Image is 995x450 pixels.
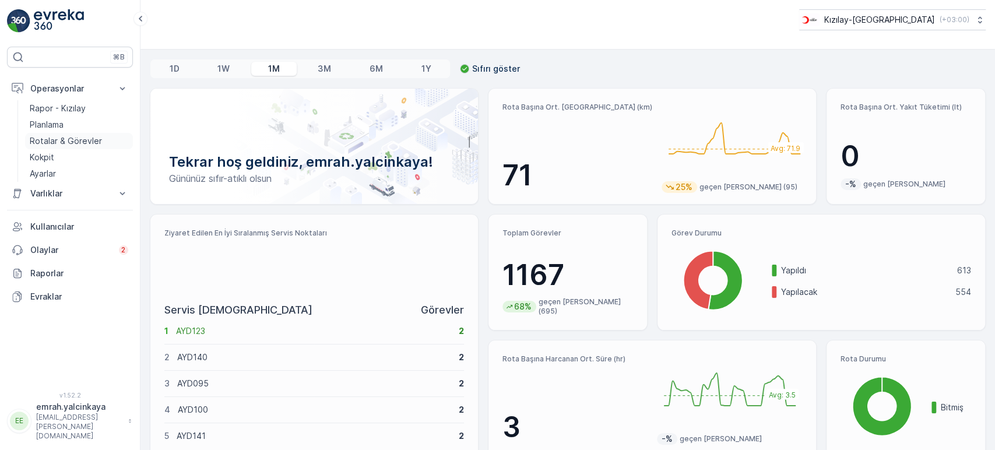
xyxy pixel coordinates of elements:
[421,63,431,75] p: 1Y
[169,171,459,185] p: Gününüz sıfır-atıklı olsun
[502,158,652,193] p: 71
[10,412,29,430] div: EE
[863,180,945,189] p: geçen [PERSON_NAME]
[459,404,464,416] p: 2
[940,15,969,24] p: ( +03:00 )
[841,354,971,364] p: Rota Durumu
[539,297,633,316] p: geçen [PERSON_NAME] (695)
[169,153,459,171] p: Tekrar hoş geldiniz, emrah.yalcinkaya!
[459,351,464,363] p: 2
[7,215,133,238] a: Kullanıcılar
[680,434,762,444] p: geçen [PERSON_NAME]
[30,135,102,147] p: Rotalar & Görevler
[164,228,464,238] p: Ziyaret Edilen En İyi Sıralanmış Servis Noktaları
[30,119,64,131] p: Planlama
[25,149,133,166] a: Kokpit
[824,14,935,26] p: Kızılay-[GEOGRAPHIC_DATA]
[513,301,533,312] p: 68%
[781,286,948,298] p: Yapılacak
[36,413,122,441] p: [EMAIL_ADDRESS][PERSON_NAME][DOMAIN_NAME]
[164,351,170,363] p: 2
[30,83,110,94] p: Operasyonlar
[7,262,133,285] a: Raporlar
[25,166,133,182] a: Ayarlar
[164,430,169,442] p: 5
[268,63,280,75] p: 1M
[30,103,86,114] p: Rapor - Kızılay
[30,221,128,233] p: Kullanıcılar
[30,152,54,163] p: Kokpit
[177,378,451,389] p: AYD095
[841,139,971,174] p: 0
[472,63,520,75] p: Sıfırı göster
[7,392,133,399] span: v 1.52.2
[177,430,451,442] p: AYD141
[318,63,331,75] p: 3M
[799,13,820,26] img: k%C4%B1z%C4%B1lay_D5CCths.png
[113,52,125,62] p: ⌘B
[164,404,170,416] p: 4
[164,378,170,389] p: 3
[370,63,383,75] p: 6M
[178,404,451,416] p: AYD100
[459,430,464,442] p: 2
[36,401,122,413] p: emrah.yalcinkaya
[844,178,857,190] p: -%
[502,103,652,112] p: Rota Başına Ort. [GEOGRAPHIC_DATA] (km)
[7,401,133,441] button: EEemrah.yalcinkaya[EMAIL_ADDRESS][PERSON_NAME][DOMAIN_NAME]
[799,9,986,30] button: Kızılay-[GEOGRAPHIC_DATA](+03:00)
[955,286,971,298] p: 554
[30,291,128,303] p: Evraklar
[660,433,674,445] p: -%
[502,228,633,238] p: Toplam Görevler
[459,325,464,337] p: 2
[25,100,133,117] a: Rapor - Kızılay
[841,103,971,112] p: Rota Başına Ort. Yakıt Tüketimi (lt)
[30,244,112,256] p: Olaylar
[7,77,133,100] button: Operasyonlar
[957,265,971,276] p: 613
[34,9,84,33] img: logo_light-DOdMpM7g.png
[25,133,133,149] a: Rotalar & Görevler
[941,402,971,413] p: Bitmiş
[164,302,312,318] p: Servis [DEMOGRAPHIC_DATA]
[164,325,168,337] p: 1
[459,378,464,389] p: 2
[7,9,30,33] img: logo
[30,268,128,279] p: Raporlar
[674,181,694,193] p: 25%
[121,245,126,255] p: 2
[421,302,464,318] p: Görevler
[502,354,648,364] p: Rota Başına Harcanan Ort. Süre (hr)
[7,285,133,308] a: Evraklar
[671,228,971,238] p: Görev Durumu
[781,265,950,276] p: Yapıldı
[30,168,56,180] p: Ayarlar
[699,182,797,192] p: geçen [PERSON_NAME] (95)
[30,188,110,199] p: Varlıklar
[25,117,133,133] a: Planlama
[170,63,180,75] p: 1D
[177,351,451,363] p: AYD140
[7,182,133,205] button: Varlıklar
[502,258,633,293] p: 1167
[176,325,451,337] p: AYD123
[502,410,648,445] p: 3
[217,63,230,75] p: 1W
[7,238,133,262] a: Olaylar2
